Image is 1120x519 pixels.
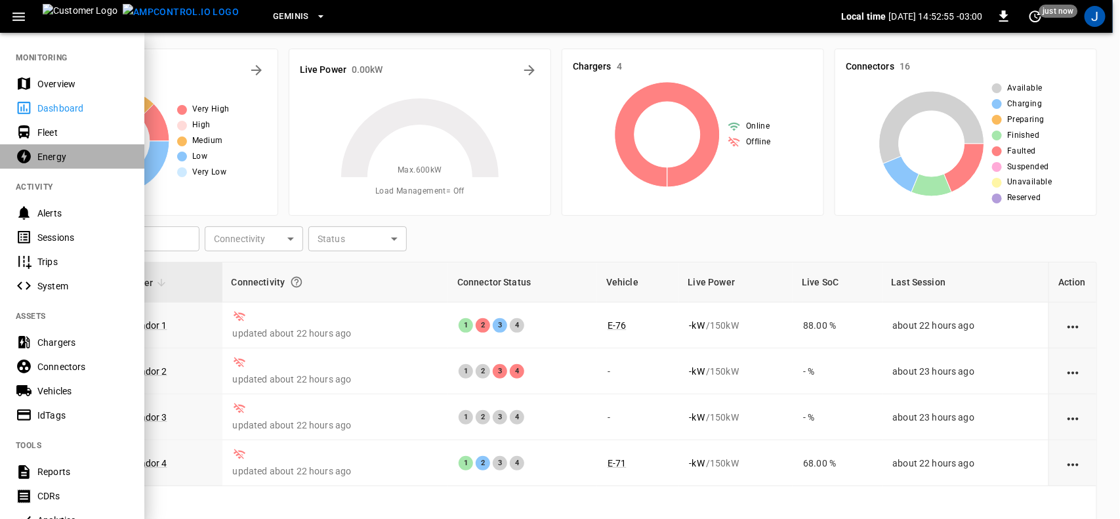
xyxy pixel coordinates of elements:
[37,360,129,373] div: Connectors
[273,9,309,24] span: Geminis
[1085,6,1106,27] div: profile-icon
[37,126,129,139] div: Fleet
[123,4,239,20] img: ampcontrol.io logo
[37,465,129,478] div: Reports
[37,150,129,163] div: Energy
[37,231,129,244] div: Sessions
[37,489,129,503] div: CDRs
[37,280,129,293] div: System
[37,409,129,422] div: IdTags
[37,102,129,115] div: Dashboard
[37,255,129,268] div: Trips
[43,4,117,29] img: Customer Logo
[37,336,129,349] div: Chargers
[889,10,983,23] p: [DATE] 14:52:55 -03:00
[1039,5,1078,18] span: just now
[37,77,129,91] div: Overview
[1025,6,1046,27] button: set refresh interval
[37,207,129,220] div: Alerts
[37,384,129,398] div: Vehicles
[841,10,886,23] p: Local time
